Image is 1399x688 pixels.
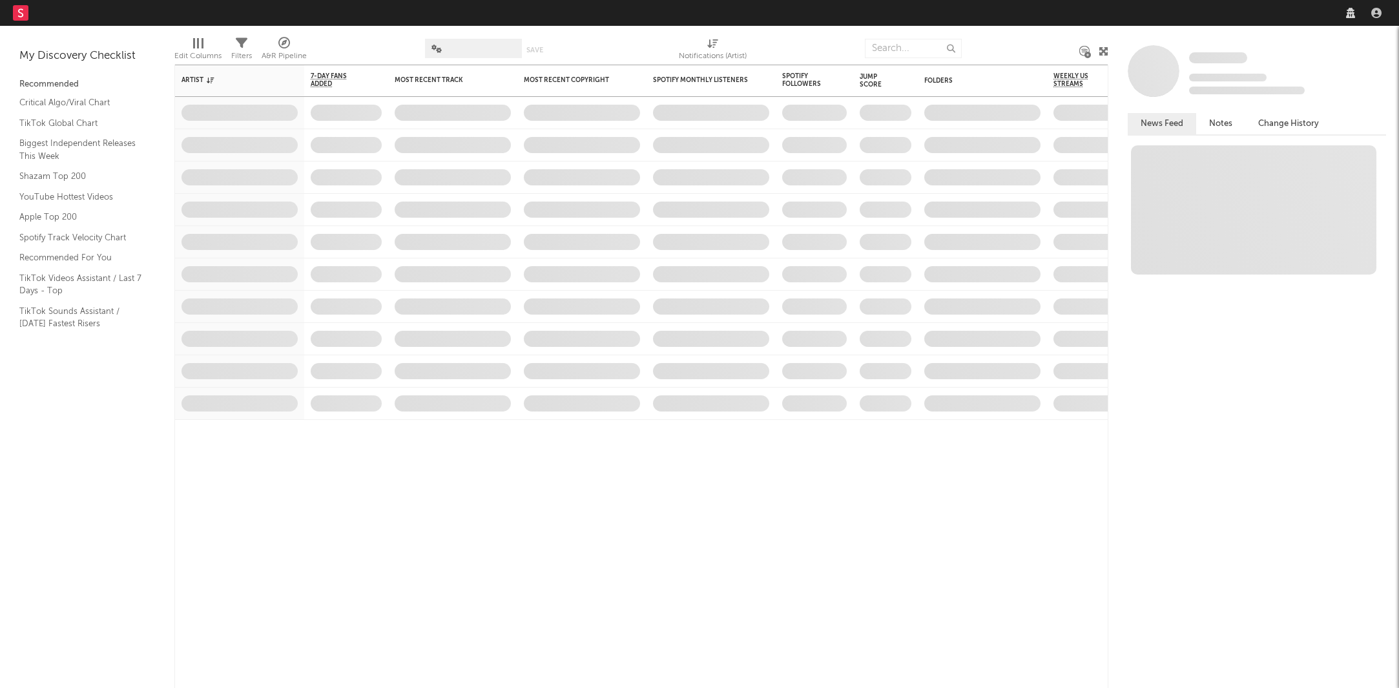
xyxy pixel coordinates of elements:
a: Some Artist [1189,52,1247,65]
div: Most Recent Copyright [524,76,621,84]
a: TikTok Videos Assistant / Last 7 Days - Top [19,271,142,298]
div: Filters [231,32,252,70]
button: Notes [1196,113,1245,134]
div: Edit Columns [174,48,222,64]
button: Save [526,47,543,54]
div: Edit Columns [174,32,222,70]
a: Critical Algo/Viral Chart [19,96,142,110]
button: Change History [1245,113,1332,134]
div: Filters [231,48,252,64]
div: Folders [924,77,1021,85]
span: Tracking Since: [DATE] [1189,74,1267,81]
span: Some Artist [1189,52,1247,63]
div: Notifications (Artist) [679,48,747,64]
a: Spotify Track Velocity Chart [19,231,142,245]
a: Recommended For You [19,251,142,265]
div: Spotify Followers [782,72,827,88]
div: A&R Pipeline [262,48,307,64]
div: Jump Score [860,73,892,89]
div: My Discovery Checklist [19,48,155,64]
button: News Feed [1128,113,1196,134]
a: TikTok Sounds Assistant / [DATE] Fastest Risers [19,304,142,331]
input: Search... [865,39,962,58]
a: YouTube Hottest Videos [19,190,142,204]
div: Recommended [19,77,155,92]
div: Spotify Monthly Listeners [653,76,750,84]
a: Shazam Top 200 [19,169,142,183]
span: 0 fans last week [1189,87,1305,94]
a: TikTok Global Chart [19,116,142,130]
div: Most Recent Track [395,76,492,84]
div: Artist [181,76,278,84]
a: Apple Top 200 [19,210,142,224]
span: 7-Day Fans Added [311,72,362,88]
div: A&R Pipeline [262,32,307,70]
a: Biggest Independent Releases This Week [19,136,142,163]
span: Weekly US Streams [1053,72,1099,88]
div: Notifications (Artist) [679,32,747,70]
